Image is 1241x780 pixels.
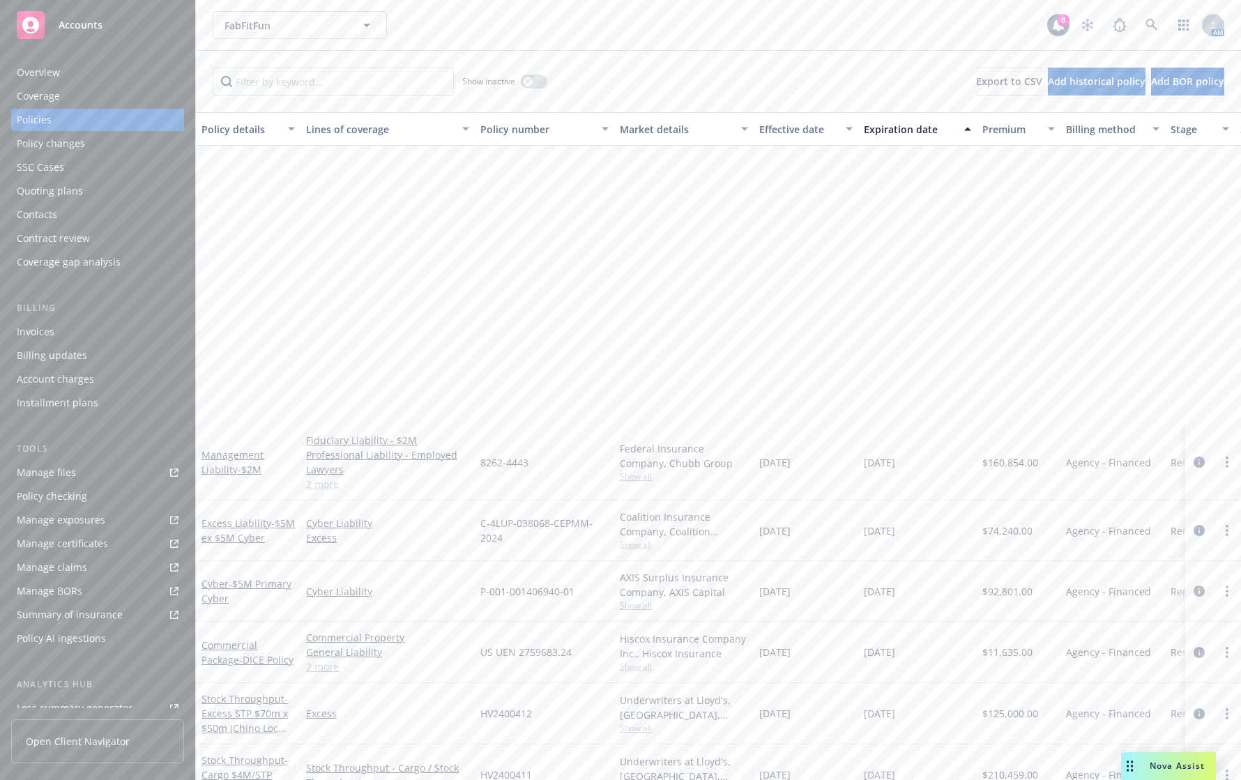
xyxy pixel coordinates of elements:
[11,227,184,250] a: Contract review
[614,112,754,146] button: Market details
[1219,522,1235,539] a: more
[11,180,184,202] a: Quoting plans
[11,251,184,273] a: Coverage gap analysis
[11,485,184,507] a: Policy checking
[1066,455,1151,470] span: Agency - Financed
[306,530,469,545] a: Excess
[1150,760,1205,772] span: Nova Assist
[11,61,184,84] a: Overview
[864,455,895,470] span: [DATE]
[977,112,1060,146] button: Premium
[306,122,454,137] div: Lines of coverage
[480,584,574,599] span: P-001-001406940-01
[11,627,184,650] a: Policy AI ingestions
[982,584,1033,599] span: $92,801.00
[759,122,837,137] div: Effective date
[11,556,184,579] a: Manage claims
[201,577,291,605] span: - $5M Primary Cyber
[620,599,748,611] span: Show all
[1057,14,1069,26] div: 8
[620,510,748,539] div: Coalition Insurance Company, Coalition Insurance Solutions (Carrier)
[17,509,105,531] div: Manage exposures
[759,455,791,470] span: [DATE]
[11,321,184,343] a: Invoices
[238,463,261,476] span: - $2M
[1219,583,1235,599] a: more
[11,132,184,155] a: Policy changes
[306,477,469,491] a: 2 more
[480,706,532,721] span: HV2400412
[1219,454,1235,471] a: more
[11,697,184,719] a: Loss summary generator
[620,632,748,661] div: Hiscox Insurance Company Inc., Hiscox Insurance
[480,455,528,470] span: 8262-4443
[306,448,469,477] a: Professional Liability - Employed Lawyers
[1074,11,1102,39] a: Stop snowing
[759,645,791,659] span: [DATE]
[17,109,52,131] div: Policies
[201,577,291,605] a: Cyber
[11,6,184,45] a: Accounts
[982,645,1033,659] span: $11,635.00
[982,122,1040,137] div: Premium
[858,112,977,146] button: Expiration date
[1151,68,1224,95] button: Add BOR policy
[239,653,294,666] span: - DICE Policy
[11,604,184,626] a: Summary of insurance
[17,697,132,719] div: Loss summary generator
[759,706,791,721] span: [DATE]
[1170,11,1198,39] a: Switch app
[11,156,184,178] a: SSC Cases
[11,392,184,414] a: Installment plans
[59,20,102,31] span: Accounts
[306,584,469,599] a: Cyber Liability
[462,75,515,87] span: Show inactive
[17,204,57,226] div: Contacts
[754,112,858,146] button: Effective date
[864,584,895,599] span: [DATE]
[864,122,956,137] div: Expiration date
[11,678,184,691] div: Analytics hub
[213,68,454,95] input: Filter by keyword...
[1171,455,1210,470] span: Renewal
[11,204,184,226] a: Contacts
[620,570,748,599] div: AXIS Surplus Insurance Company, AXIS Capital
[1151,75,1224,88] span: Add BOR policy
[475,112,614,146] button: Policy number
[11,344,184,367] a: Billing updates
[480,516,609,545] span: C-4LUP-038068-CEPMM-2024
[17,627,106,650] div: Policy AI ingestions
[1066,584,1151,599] span: Agency - Financed
[976,68,1042,95] button: Export to CSV
[1191,583,1208,599] a: circleInformation
[620,693,748,722] div: Underwriters at Lloyd's, [GEOGRAPHIC_DATA], [PERSON_NAME] of [GEOGRAPHIC_DATA], Price Forbes & Pa...
[306,645,469,659] a: General Liability
[306,433,469,448] a: Fiduciary Liability - $2M
[17,368,94,390] div: Account charges
[480,645,572,659] span: US UEN 2759683.24
[17,485,87,507] div: Policy checking
[17,251,121,273] div: Coverage gap analysis
[11,509,184,531] span: Manage exposures
[201,692,288,749] a: Stock Throughput
[1191,644,1208,661] a: circleInformation
[17,392,98,414] div: Installment plans
[11,580,184,602] a: Manage BORs
[620,122,733,137] div: Market details
[17,156,64,178] div: SSC Cases
[1171,584,1210,599] span: Renewal
[1171,706,1210,721] span: Renewal
[1121,752,1139,780] div: Drag to move
[1048,75,1145,88] span: Add historical policy
[17,180,83,202] div: Quoting plans
[201,122,280,137] div: Policy details
[196,112,300,146] button: Policy details
[982,523,1033,538] span: $74,240.00
[864,523,895,538] span: [DATE]
[1138,11,1166,39] a: Search
[620,722,748,734] span: Show all
[11,85,184,107] a: Coverage
[11,368,184,390] a: Account charges
[1219,644,1235,661] a: more
[17,556,87,579] div: Manage claims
